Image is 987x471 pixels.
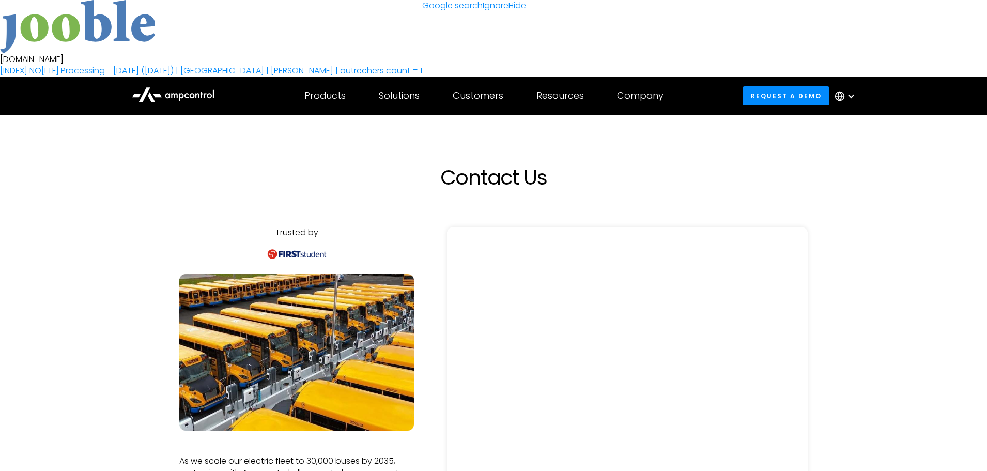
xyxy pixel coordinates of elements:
[743,86,829,105] a: Request a demo
[617,90,664,101] div: Company
[453,90,503,101] div: Customers
[304,90,346,101] div: Products
[536,90,584,101] div: Resources
[379,90,420,101] div: Solutions
[41,65,422,77] a: [LTF] Processing - [DATE] ([DATE]) | [GEOGRAPHIC_DATA] | [PERSON_NAME] | outrechers count = 1
[464,244,791,462] iframe: Form 0
[266,165,721,190] h1: Contact Us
